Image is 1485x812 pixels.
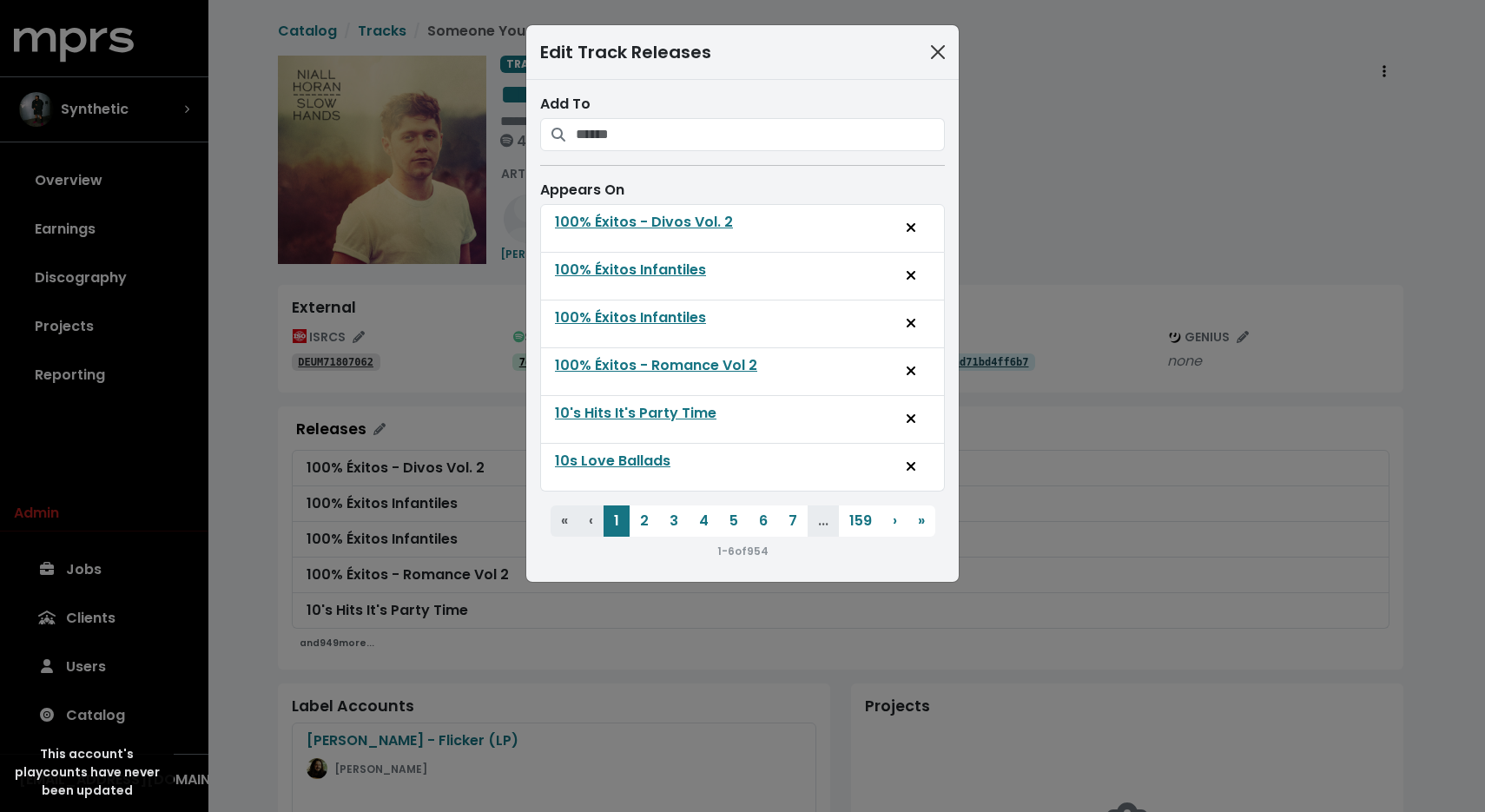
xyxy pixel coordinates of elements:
[892,403,930,436] button: Unlist track from this release
[576,118,945,151] input: Search for releases that should be credited on this track
[892,451,930,484] button: Unlist track from this release
[659,505,689,537] button: 3
[778,505,808,537] button: 7
[924,38,952,66] button: Close
[555,451,670,472] a: 10s Love Ballads
[892,355,930,388] button: Unlist track from this release
[555,307,706,328] a: 100% Éxitos Infantiles
[893,511,897,531] span: ›
[555,403,716,424] a: 10's Hits It's Party Time
[555,355,757,376] a: 100% Éxitos - Romance Vol 2
[689,505,719,537] button: 4
[892,307,930,340] button: Unlist track from this release
[717,544,769,558] small: 1 - 6 of 954
[892,260,930,293] button: Unlist track from this release
[555,260,706,281] a: 100% Éxitos Infantiles
[540,180,945,201] div: Appears On
[719,505,749,537] button: 5
[749,505,778,537] button: 6
[892,212,930,245] button: Unlist track from this release
[918,511,925,531] span: »
[630,505,659,537] button: 2
[540,39,711,65] div: Edit Track Releases
[540,94,945,115] div: Add To
[555,212,733,233] a: 100% Éxitos - Divos Vol. 2
[604,505,630,537] button: 1
[839,505,882,537] button: 159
